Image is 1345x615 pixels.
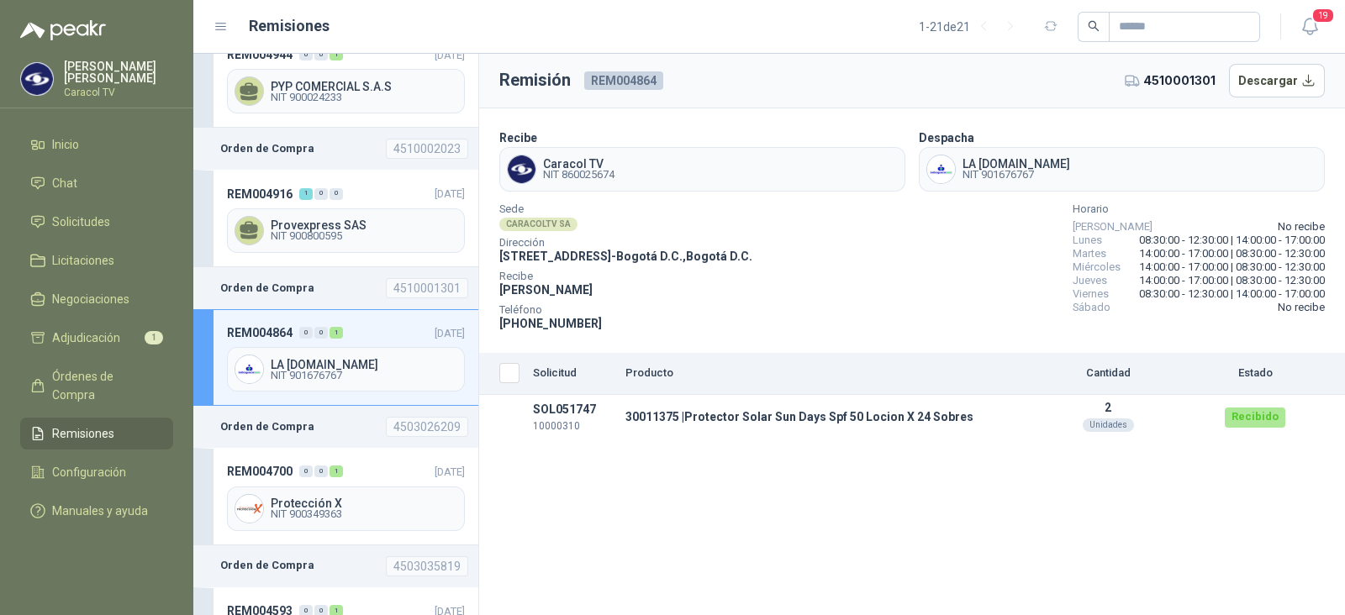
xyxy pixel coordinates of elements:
[20,322,173,354] a: Adjudicación1
[435,187,465,200] span: [DATE]
[193,170,478,266] a: REM004916100[DATE] Provexpress SASNIT 900800595
[1139,260,1325,274] span: 14:00:00 - 17:00:00 | 08:30:00 - 12:30:00
[386,417,468,437] div: 4503026209
[619,395,1024,439] td: 30011375 | Protector Solar Sun Days Spf 50 Locion X 24 Sobres
[499,131,537,145] b: Recibe
[330,188,343,200] div: 0
[20,456,173,488] a: Configuración
[584,71,663,90] span: REM004864
[235,495,263,523] img: Company Logo
[193,545,478,587] a: Orden de Compra4503035819
[1088,20,1100,32] span: search
[20,360,173,411] a: Órdenes de Compra
[314,49,328,60] div: 0
[193,128,478,170] a: Orden de Compra4510002023
[271,371,457,381] span: NIT 901676767
[21,63,53,95] img: Company Logo
[1278,220,1325,234] span: No recibe
[499,283,593,297] span: [PERSON_NAME]
[508,155,535,183] img: Company Logo
[435,465,465,478] span: [DATE]
[330,465,343,477] div: 1
[271,497,457,509] span: Protección X
[919,131,974,145] b: Despacha
[193,267,478,309] a: Orden de Compra4510001301
[386,139,468,159] div: 4510002023
[193,309,478,406] a: REM004864001[DATE] Company LogoLA [DOMAIN_NAME]NIT 901676767
[20,20,106,40] img: Logo peakr
[20,244,173,276] a: Licitaciones
[499,272,752,281] span: Recibe
[64,60,173,84] p: [PERSON_NAME] [PERSON_NAME]
[1139,287,1325,301] span: 08:30:00 - 12:30:00 | 14:00:00 - 17:00:00
[533,418,612,434] p: 10000310
[220,140,314,157] b: Orden de Compra
[927,155,955,183] img: Company Logo
[299,49,313,60] div: 0
[499,218,578,231] div: CARACOLTV SA
[145,331,163,344] span: 1
[499,250,752,263] span: [STREET_ADDRESS] - Bogotá D.C. , Bogotá D.C.
[52,290,129,308] span: Negociaciones
[1073,274,1107,287] span: Jueves
[1073,220,1152,234] span: [PERSON_NAME]
[1311,8,1335,24] span: 19
[499,306,752,314] span: Teléfono
[20,418,173,449] a: Remisiones
[435,327,465,339] span: [DATE]
[435,49,465,61] span: [DATE]
[52,367,157,404] span: Órdenes de Compra
[227,323,293,342] span: REM004864
[314,465,328,477] div: 0
[1073,301,1110,314] span: Sábado
[193,406,478,448] a: Orden de Compra4503026209
[963,158,1070,170] span: LA [DOMAIN_NAME]
[330,327,343,339] div: 1
[499,67,571,93] h3: Remisión
[52,213,110,231] span: Solicitudes
[235,355,263,383] img: Company Logo
[52,424,114,443] span: Remisiones
[64,87,173,97] p: Caracol TV
[52,135,79,154] span: Inicio
[299,465,313,477] div: 0
[1225,407,1285,428] div: Recibido
[543,158,614,170] span: Caracol TV
[227,462,293,481] span: REM004700
[1139,234,1325,247] span: 08:30:00 - 12:30:00 | 14:00:00 - 17:00:00
[1192,353,1318,395] th: Estado
[52,502,148,520] span: Manuales y ayuda
[20,283,173,315] a: Negociaciones
[314,188,328,200] div: 0
[271,509,457,519] span: NIT 900349363
[20,495,173,527] a: Manuales y ayuda
[499,205,752,213] span: Sede
[193,31,478,128] a: REM004944001[DATE] PYP COMERCIAL S.A.SNIT 900024233
[526,353,619,395] th: Solicitud
[271,359,457,371] span: LA [DOMAIN_NAME]
[271,219,457,231] span: Provexpress SAS
[271,92,457,102] span: NIT 900024233
[1073,247,1106,260] span: Martes
[1073,205,1325,213] span: Horario
[227,45,293,64] span: REM004944
[52,174,77,192] span: Chat
[963,170,1070,180] span: NIT 901676767
[52,251,114,270] span: Licitaciones
[1143,71,1216,90] span: 4510001301
[1278,301,1325,314] span: No recibe
[1024,353,1192,395] th: Cantidad
[52,329,120,347] span: Adjudicación
[330,49,343,60] div: 1
[619,353,1024,395] th: Producto
[220,280,314,297] b: Orden de Compra
[1229,64,1326,97] button: Descargar
[919,13,1024,40] div: 1 - 21 de 21
[220,557,314,574] b: Orden de Compra
[249,14,330,38] h1: Remisiones
[386,556,468,576] div: 4503035819
[499,239,752,247] span: Dirección
[1139,247,1325,260] span: 14:00:00 - 17:00:00 | 08:30:00 - 12:30:00
[1083,418,1134,432] div: Unidades
[1295,12,1325,42] button: 19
